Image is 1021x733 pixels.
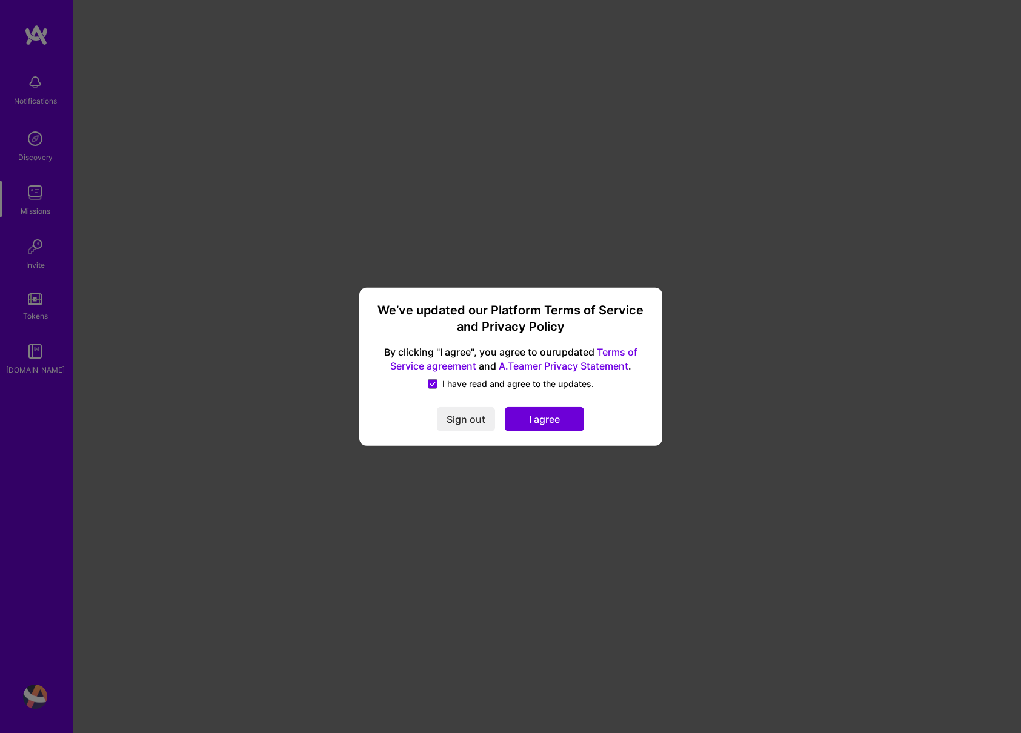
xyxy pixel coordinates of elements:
span: I have read and agree to the updates. [442,377,594,390]
button: I agree [505,406,584,431]
button: Sign out [437,406,495,431]
a: Terms of Service agreement [390,346,637,372]
a: A.Teamer Privacy Statement [499,359,628,371]
span: By clicking "I agree", you agree to our updated and . [374,345,648,373]
h3: We’ve updated our Platform Terms of Service and Privacy Policy [374,302,648,336]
